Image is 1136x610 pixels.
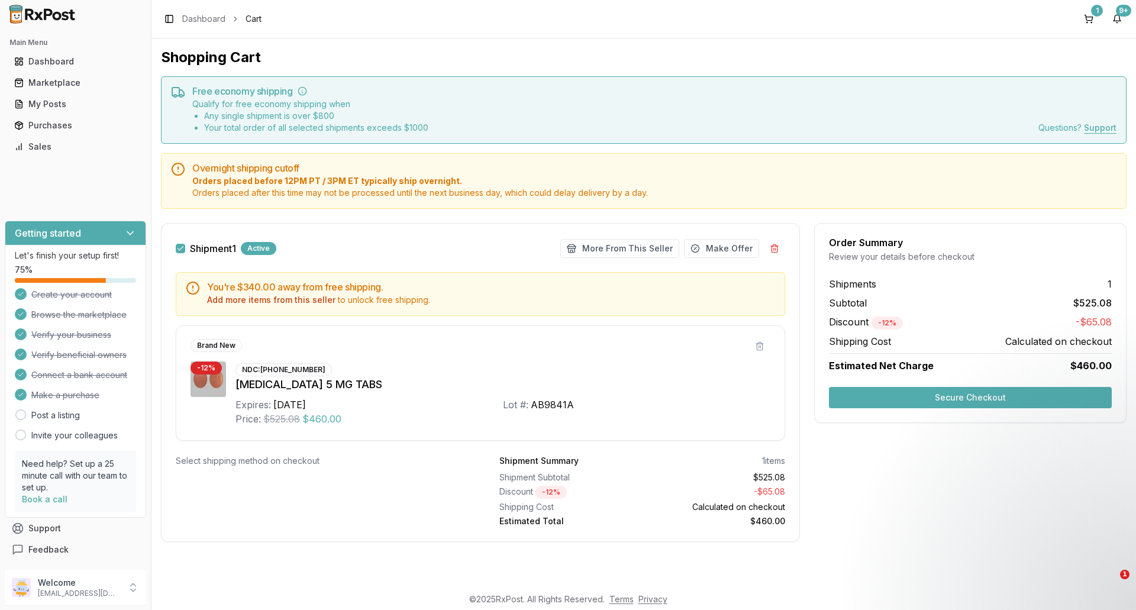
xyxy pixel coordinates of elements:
[176,455,461,467] div: Select shipping method on checkout
[14,120,137,131] div: Purchases
[5,518,146,539] button: Support
[14,98,137,110] div: My Posts
[762,455,785,467] div: 1 items
[31,289,112,301] span: Create your account
[31,430,118,441] a: Invite your colleagues
[1076,315,1112,330] span: -$65.08
[5,52,146,71] button: Dashboard
[192,98,428,134] div: Qualify for free economy shipping when
[31,389,99,401] span: Make a purchase
[1073,296,1112,310] span: $525.08
[204,122,428,134] li: Your total order of all selected shipments exceeds $ 1000
[5,73,146,92] button: Marketplace
[22,458,129,493] p: Need help? Set up a 25 minute call with our team to set up.
[1120,570,1129,579] span: 1
[263,412,300,426] span: $525.08
[28,544,69,556] span: Feedback
[647,486,786,499] div: - $65.08
[161,48,1127,67] h1: Shopping Cart
[829,296,867,310] span: Subtotal
[235,412,261,426] div: Price:
[531,398,574,412] div: AB9841A
[14,77,137,89] div: Marketplace
[9,93,141,115] a: My Posts
[829,251,1112,263] div: Review your details before checkout
[9,38,141,47] h2: Main Menu
[207,294,775,306] div: to unlock free shipping.
[1096,570,1124,598] iframe: Intercom live chat
[499,515,638,527] div: Estimated Total
[829,316,903,328] span: Discount
[1079,9,1098,28] button: 1
[5,116,146,135] button: Purchases
[207,294,335,306] button: Add more items from this seller
[15,250,136,262] p: Let's finish your setup first!
[5,539,146,560] button: Feedback
[829,238,1112,247] div: Order Summary
[499,501,638,513] div: Shipping Cost
[31,309,127,321] span: Browse the marketplace
[829,334,891,348] span: Shipping Cost
[829,277,876,291] span: Shipments
[191,362,226,397] img: Tradjenta 5 MG TABS
[1108,9,1127,28] button: 9+
[192,187,1116,199] span: Orders placed after this time may not be processed until the next business day, which could delay...
[535,486,567,499] div: - 12 %
[499,486,638,499] div: Discount
[191,339,242,352] div: Brand New
[5,5,80,24] img: RxPost Logo
[190,244,236,253] label: Shipment 1
[647,501,786,513] div: Calculated on checkout
[192,175,1116,187] span: Orders placed before 12PM PT / 3PM ET typically ship overnight.
[684,239,759,258] button: Make Offer
[1038,122,1116,134] div: Questions?
[15,264,33,276] span: 75 %
[235,363,332,376] div: NDC: [PHONE_NUMBER]
[9,136,141,157] a: Sales
[9,51,141,72] a: Dashboard
[499,472,638,483] div: Shipment Subtotal
[560,239,679,258] button: More From This Seller
[15,226,81,240] h3: Getting started
[12,578,31,597] img: User avatar
[647,472,786,483] div: $525.08
[235,398,271,412] div: Expires:
[192,86,1116,96] h5: Free economy shipping
[499,455,579,467] div: Shipment Summary
[31,369,127,381] span: Connect a bank account
[302,412,341,426] span: $460.00
[14,141,137,153] div: Sales
[5,137,146,156] button: Sales
[273,398,306,412] div: [DATE]
[192,163,1116,173] h5: Overnight shipping cutoff
[182,13,262,25] nav: breadcrumb
[31,349,127,361] span: Verify beneficial owners
[647,515,786,527] div: $460.00
[829,360,934,372] span: Estimated Net Charge
[38,589,120,598] p: [EMAIL_ADDRESS][DOMAIN_NAME]
[609,594,634,604] a: Terms
[31,409,80,421] a: Post a listing
[204,110,428,122] li: Any single shipment is over $ 800
[246,13,262,25] span: Cart
[638,594,667,604] a: Privacy
[9,72,141,93] a: Marketplace
[38,577,120,589] p: Welcome
[31,329,111,341] span: Verify your business
[182,13,225,25] a: Dashboard
[503,398,528,412] div: Lot #:
[1005,334,1112,348] span: Calculated on checkout
[1091,5,1103,17] div: 1
[829,387,1112,408] button: Secure Checkout
[5,95,146,114] button: My Posts
[9,115,141,136] a: Purchases
[1116,5,1131,17] div: 9+
[14,56,137,67] div: Dashboard
[22,494,67,504] a: Book a call
[207,282,775,292] h5: You're $340.00 away from free shipping.
[191,362,222,375] div: - 12 %
[1070,359,1112,373] span: $460.00
[241,242,276,255] div: Active
[872,317,903,330] div: - 12 %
